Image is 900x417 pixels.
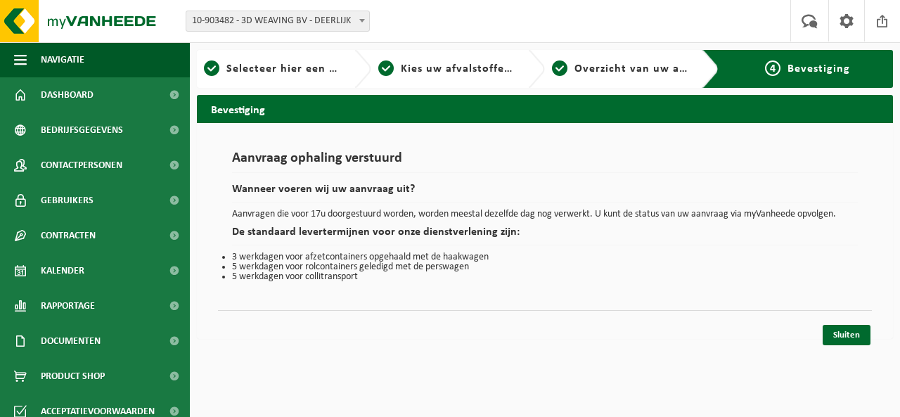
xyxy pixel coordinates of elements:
[787,63,850,75] span: Bevestiging
[186,11,369,31] span: 10-903482 - 3D WEAVING BV - DEERLIJK
[552,60,691,77] a: 3Overzicht van uw aanvraag
[204,60,219,76] span: 1
[204,60,343,77] a: 1Selecteer hier een vestiging
[41,288,95,323] span: Rapportage
[186,11,370,32] span: 10-903482 - 3D WEAVING BV - DEERLIJK
[41,113,123,148] span: Bedrijfsgegevens
[232,272,858,282] li: 5 werkdagen voor collitransport
[232,252,858,262] li: 3 werkdagen voor afzetcontainers opgehaald met de haakwagen
[823,325,870,345] a: Sluiten
[226,63,378,75] span: Selecteer hier een vestiging
[41,359,105,394] span: Product Shop
[765,60,780,76] span: 4
[41,323,101,359] span: Documenten
[41,42,84,77] span: Navigatie
[552,60,567,76] span: 3
[232,226,858,245] h2: De standaard levertermijnen voor onze dienstverlening zijn:
[41,218,96,253] span: Contracten
[41,183,94,218] span: Gebruikers
[574,63,723,75] span: Overzicht van uw aanvraag
[41,148,122,183] span: Contactpersonen
[41,77,94,113] span: Dashboard
[232,184,858,203] h2: Wanneer voeren wij uw aanvraag uit?
[378,60,394,76] span: 2
[232,210,858,219] p: Aanvragen die voor 17u doorgestuurd worden, worden meestal dezelfde dag nog verwerkt. U kunt de s...
[197,95,893,122] h2: Bevestiging
[401,63,594,75] span: Kies uw afvalstoffen en recipiënten
[378,60,517,77] a: 2Kies uw afvalstoffen en recipiënten
[232,151,858,173] h1: Aanvraag ophaling verstuurd
[41,253,84,288] span: Kalender
[232,262,858,272] li: 5 werkdagen voor rolcontainers geledigd met de perswagen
